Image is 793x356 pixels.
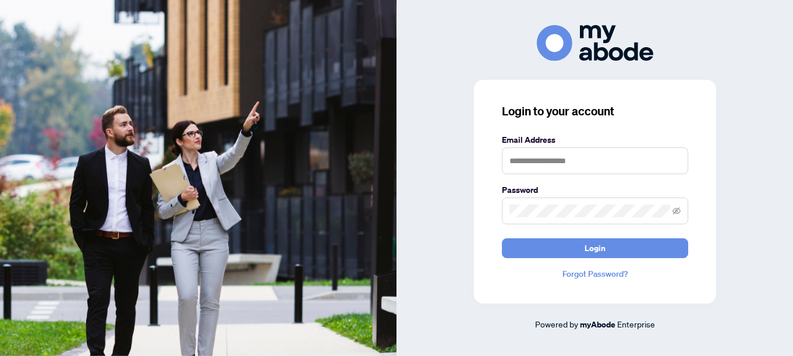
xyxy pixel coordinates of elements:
span: Login [585,239,606,258]
a: myAbode [580,318,615,331]
label: Password [502,184,688,196]
a: Forgot Password? [502,267,688,280]
button: Login [502,238,688,258]
h3: Login to your account [502,103,688,119]
label: Email Address [502,133,688,146]
span: Enterprise [617,319,655,329]
span: eye-invisible [672,207,681,215]
span: Powered by [535,319,578,329]
img: ma-logo [537,25,653,61]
